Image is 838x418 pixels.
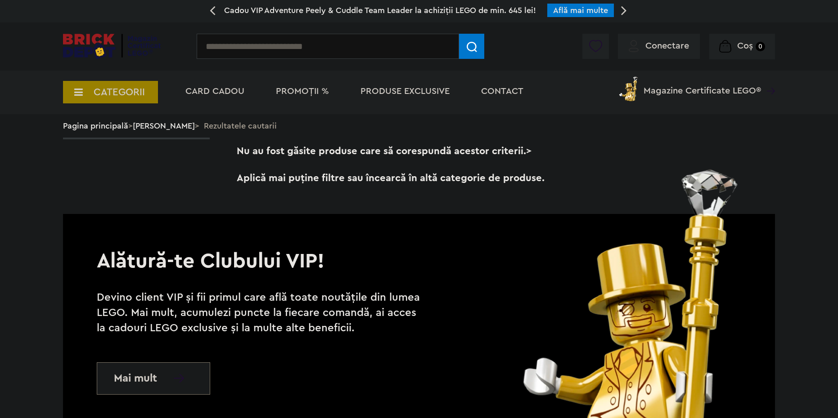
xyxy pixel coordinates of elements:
[133,122,195,130] a: [PERSON_NAME]
[229,138,775,165] span: Nu au fost găsite produse care să corespundă acestor criterii.>
[276,87,329,96] a: PROMOȚII %
[229,165,775,191] span: Aplică mai puține filtre sau încearcă în altă categorie de produse.
[97,290,425,336] p: Devino client VIP și fii primul care află toate noutățile din lumea LEGO. Mai mult, acumulezi pun...
[360,87,450,96] a: Produse exclusive
[94,87,145,97] span: CATEGORII
[97,362,210,395] a: Mai mult
[761,75,775,84] a: Magazine Certificate LEGO®
[63,214,775,275] p: Alătură-te Clubului VIP!
[645,41,689,50] span: Conectare
[174,374,184,382] img: Mai multe informatii
[224,6,536,14] span: Cadou VIP Adventure Peely & Cuddle Team Leader la achiziții LEGO de min. 645 lei!
[63,122,128,130] a: Pagina principală
[114,374,157,383] span: Mai mult
[553,6,608,14] a: Află mai multe
[185,87,244,96] a: Card Cadou
[481,87,523,96] a: Contact
[629,41,689,50] a: Conectare
[756,42,765,51] small: 0
[644,75,761,95] span: Magazine Certificate LEGO®
[737,41,753,50] span: Coș
[63,114,775,138] div: > > Rezultatele cautarii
